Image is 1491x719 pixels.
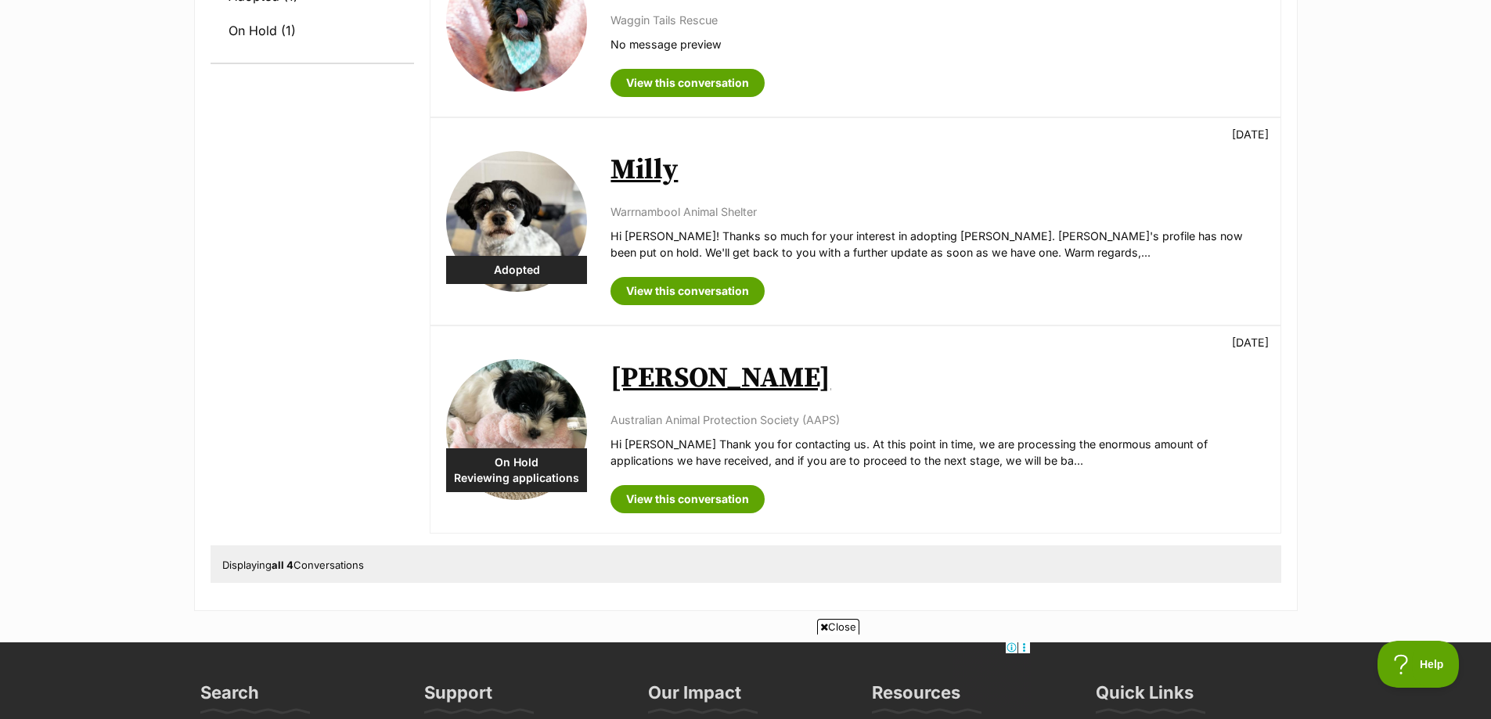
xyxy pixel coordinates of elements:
h3: Support [424,681,492,713]
a: On Hold (1) [211,14,415,47]
h3: Quick Links [1096,681,1194,713]
a: View this conversation [610,485,765,513]
iframe: Advertisement [461,641,1031,711]
img: Neville [446,359,587,500]
p: [DATE] [1232,334,1269,351]
div: Adopted [446,256,587,284]
a: View this conversation [610,277,765,305]
h3: Search [200,681,259,713]
div: On Hold [446,448,587,492]
p: No message preview [610,36,1264,52]
p: Waggin Tails Rescue [610,12,1264,28]
a: [PERSON_NAME] [610,361,830,396]
p: Hi [PERSON_NAME]! Thanks so much for your interest in adopting [PERSON_NAME]. [PERSON_NAME]'s pro... [610,228,1264,261]
p: Warrnambool Animal Shelter [610,203,1264,220]
span: Reviewing applications [446,470,587,486]
span: Close [817,619,859,635]
a: Milly [610,153,678,188]
strong: all 4 [272,559,294,571]
span: Displaying Conversations [222,559,364,571]
a: View this conversation [610,69,765,97]
p: [DATE] [1232,126,1269,142]
iframe: Help Scout Beacon - Open [1378,641,1460,688]
p: Hi [PERSON_NAME] Thank you for contacting us. At this point in time, we are processing the enormo... [610,436,1264,469]
p: Australian Animal Protection Society (AAPS) [610,412,1264,428]
img: Milly [446,151,587,292]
